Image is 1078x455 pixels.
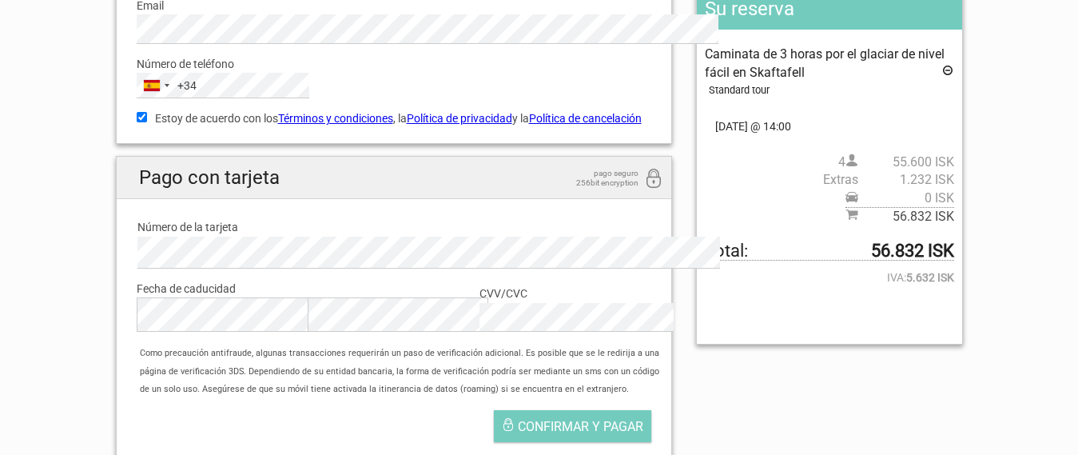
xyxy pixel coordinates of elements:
[184,25,203,44] button: Open LiveChat chat widget
[858,208,954,226] span: 56.832 ISK
[117,157,672,199] h2: Pago con tarjeta
[858,154,954,171] span: 55.600 ISK
[22,28,181,41] p: We're away right now. Please check back later!
[705,242,953,261] span: Total a pagar
[858,190,954,207] span: 0 ISK
[518,419,643,434] span: Confirmar y pagar
[823,171,954,189] span: Extras
[644,169,663,190] i: 256bit encryption
[137,55,652,73] label: Número de teléfono
[137,110,652,127] label: Estoy de acuerdo con los , la y la
[709,82,953,99] div: Standard tour
[858,171,954,189] span: 1.232 ISK
[407,112,512,125] a: Política de privacidad
[705,46,945,79] span: Caminata de 3 horas por el glaciar de nivel fácil en Skaftafell
[137,74,197,98] button: Selected country
[705,118,953,135] span: [DATE] @ 14:00
[177,77,197,94] div: +34
[278,112,393,125] a: Términos y condiciones
[845,190,954,207] span: Precio de la recogida
[871,242,954,260] strong: 56.832 ISK
[529,112,642,125] a: Política de cancelación
[494,410,651,442] button: Confirmar y pagar
[137,218,651,236] label: Número de la tarjeta
[132,345,671,398] div: Como precaución antifraude, algunas transacciones requerirán un paso de verificación adicional. E...
[705,269,953,286] span: IVA:
[906,269,954,286] strong: 5.632 ISK
[479,285,651,302] label: CVV/CVC
[838,154,954,171] span: 4 person(s)
[559,169,638,188] span: pago seguro 256bit encryption
[845,207,954,226] span: Subtotal
[137,280,652,297] label: Fecha de caducidad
